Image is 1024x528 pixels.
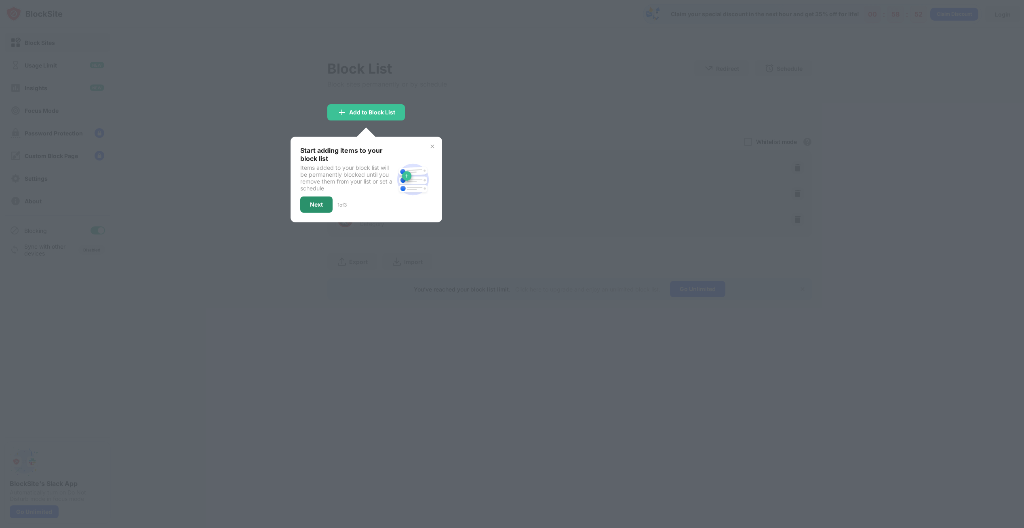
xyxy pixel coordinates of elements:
div: 1 of 3 [337,202,347,208]
div: Next [310,201,323,208]
div: Add to Block List [349,109,395,116]
img: x-button.svg [429,143,436,150]
div: Items added to your block list will be permanently blocked until you remove them from your list o... [300,164,394,192]
img: block-site.svg [394,160,432,199]
div: Start adding items to your block list [300,146,394,163]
